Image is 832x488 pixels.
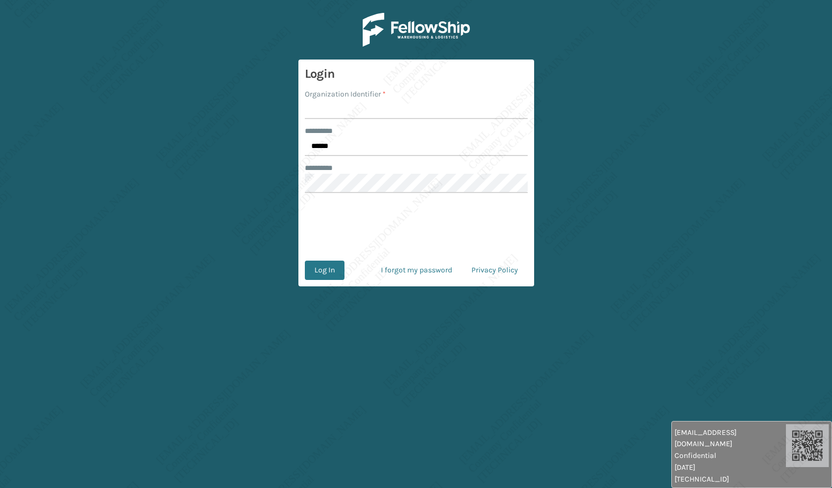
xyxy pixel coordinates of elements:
[305,66,528,82] h3: Login
[674,427,786,449] span: [EMAIL_ADDRESS][DOMAIN_NAME]
[462,261,528,280] a: Privacy Policy
[371,261,462,280] a: I forgot my password
[363,13,470,47] img: Logo
[305,261,344,280] button: Log In
[674,450,786,461] span: Confidential
[335,206,498,248] iframe: reCAPTCHA
[674,474,786,485] span: [TECHNICAL_ID]
[674,462,786,473] span: [DATE]
[305,88,386,100] label: Organization Identifier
